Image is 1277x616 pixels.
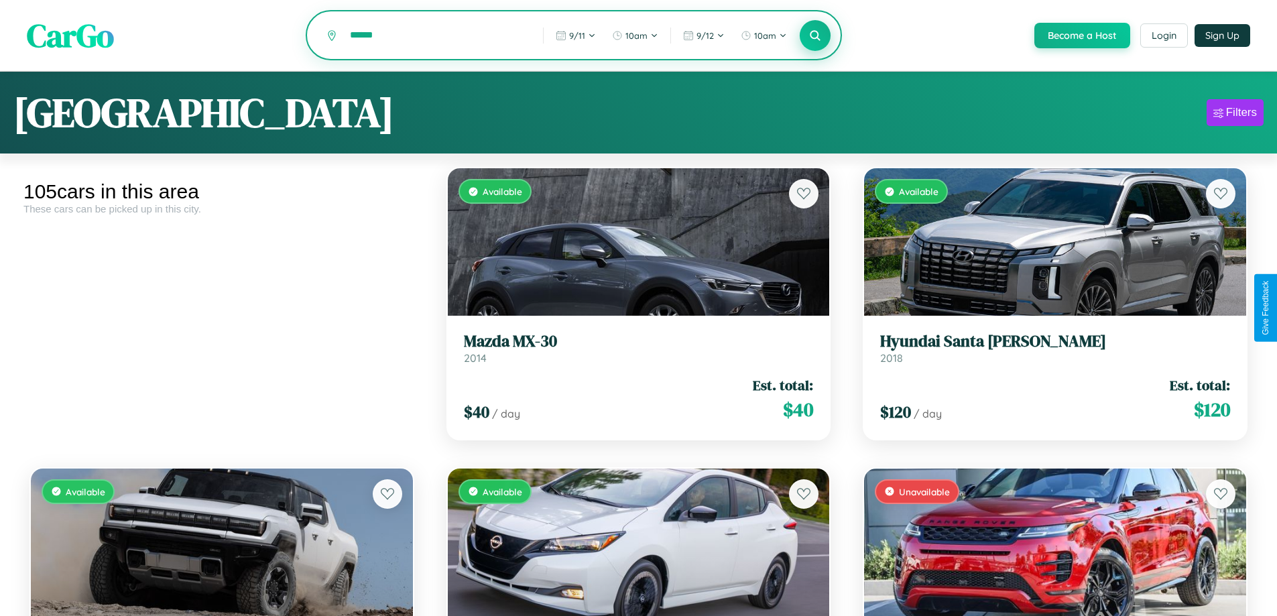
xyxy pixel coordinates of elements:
span: Available [483,486,522,497]
div: Give Feedback [1261,281,1270,335]
h1: [GEOGRAPHIC_DATA] [13,85,394,140]
span: $ 120 [1194,396,1230,423]
button: Sign Up [1195,24,1250,47]
span: Unavailable [899,486,950,497]
span: / day [492,407,520,420]
a: Hyundai Santa [PERSON_NAME]2018 [880,332,1230,365]
button: Become a Host [1034,23,1130,48]
span: / day [914,407,942,420]
span: 2014 [464,351,487,365]
span: $ 120 [880,401,911,423]
a: Mazda MX-302014 [464,332,814,365]
span: 9 / 11 [569,30,585,41]
button: 10am [734,25,794,46]
span: Available [899,186,938,197]
button: Filters [1207,99,1264,126]
span: Available [66,486,105,497]
span: Est. total: [753,375,813,395]
span: 2018 [880,351,903,365]
span: $ 40 [464,401,489,423]
button: Login [1140,23,1188,48]
div: Filters [1226,106,1257,119]
span: 10am [625,30,648,41]
div: These cars can be picked up in this city. [23,203,420,214]
span: Est. total: [1170,375,1230,395]
button: 10am [605,25,665,46]
div: 105 cars in this area [23,180,420,203]
span: 10am [754,30,776,41]
button: 9/12 [676,25,731,46]
h3: Hyundai Santa [PERSON_NAME] [880,332,1230,351]
span: CarGo [27,13,114,58]
span: $ 40 [783,396,813,423]
h3: Mazda MX-30 [464,332,814,351]
button: 9/11 [549,25,603,46]
span: Available [483,186,522,197]
span: 9 / 12 [696,30,714,41]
